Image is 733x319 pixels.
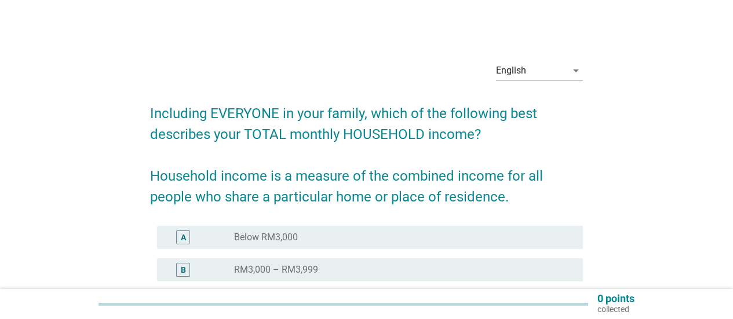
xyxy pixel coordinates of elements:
label: Below RM3,000 [234,232,298,243]
div: A [181,232,186,244]
h2: Including EVERYONE in your family, which of the following best describes your TOTAL monthly HOUSE... [150,91,583,207]
div: English [496,65,526,76]
label: RM3,000 – RM3,999 [234,264,318,276]
i: arrow_drop_down [569,64,583,78]
div: B [181,264,186,276]
p: collected [597,304,634,314]
p: 0 points [597,294,634,304]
